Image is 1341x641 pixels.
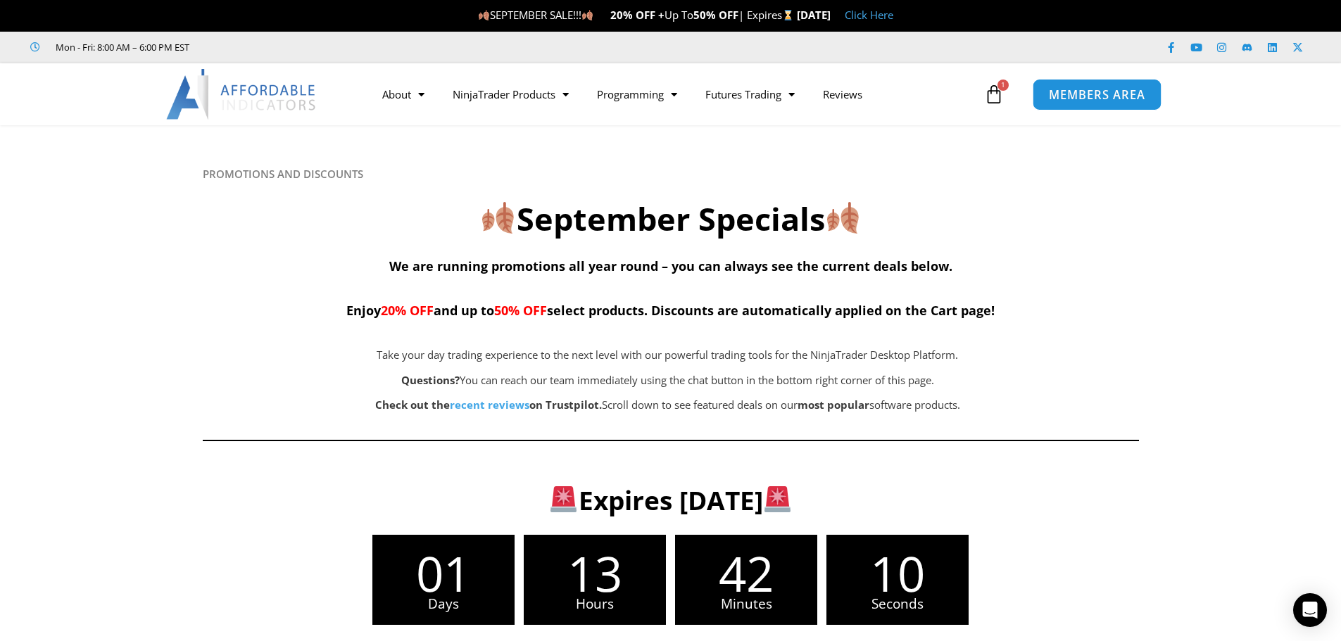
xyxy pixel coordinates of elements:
[52,39,189,56] span: Mon - Fri: 8:00 AM – 6:00 PM EST
[346,302,995,319] span: Enjoy and up to select products. Discounts are automatically applied on the Cart page!
[273,371,1063,391] p: You can reach our team immediately using the chat button in the bottom right corner of this page.
[368,78,439,110] a: About
[675,549,817,597] span: 42
[368,78,981,110] nav: Menu
[401,373,460,387] strong: Questions?
[372,597,515,611] span: Days
[478,8,797,22] span: SEPTEMBER SALE!!! Up To | Expires
[372,549,515,597] span: 01
[209,40,420,54] iframe: Customer reviews powered by Trustpilot
[375,398,602,412] strong: Check out the on Trustpilot.
[494,302,547,319] span: 50% OFF
[1293,593,1327,627] div: Open Intercom Messenger
[1033,78,1161,110] a: MEMBERS AREA
[845,8,893,22] a: Click Here
[997,80,1009,91] span: 1
[381,302,434,319] span: 20% OFF
[582,10,593,20] img: 🍂
[203,167,1139,181] h6: PROMOTIONS AND DISCOUNTS
[826,597,969,611] span: Seconds
[797,8,831,22] strong: [DATE]
[1049,89,1145,101] span: MEMBERS AREA
[783,10,793,20] img: ⌛
[963,74,1025,115] a: 1
[675,597,817,611] span: Minutes
[691,78,809,110] a: Futures Trading
[524,597,666,611] span: Hours
[524,549,666,597] span: 13
[377,348,958,362] span: Take your day trading experience to the next level with our powerful trading tools for the NinjaT...
[439,78,583,110] a: NinjaTrader Products
[482,202,514,234] img: 🍂
[826,549,969,597] span: 10
[827,202,859,234] img: 🍂
[693,8,738,22] strong: 50% OFF
[479,10,489,20] img: 🍂
[203,198,1139,240] h2: September Specials
[450,398,529,412] a: recent reviews
[583,78,691,110] a: Programming
[550,486,577,512] img: 🚨
[610,8,665,22] strong: 20% OFF +
[273,395,1063,415] p: Scroll down to see featured deals on our software products.
[798,398,869,412] b: most popular
[809,78,876,110] a: Reviews
[166,69,317,120] img: LogoAI | Affordable Indicators – NinjaTrader
[225,483,1116,517] h3: Expires [DATE]
[389,258,952,274] span: We are running promotions all year round – you can always see the current deals below.
[764,486,791,512] img: 🚨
